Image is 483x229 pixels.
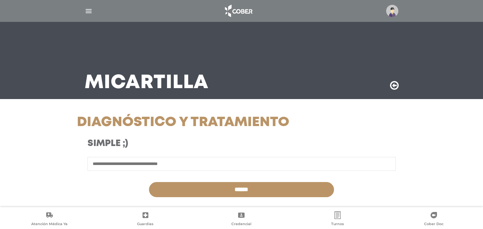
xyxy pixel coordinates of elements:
[98,211,194,228] a: Guardias
[31,222,68,227] span: Atención Médica Ya
[290,211,386,228] a: Turnos
[77,114,293,131] h1: Diagnóstico y Tratamiento
[85,7,93,15] img: Cober_menu-lines-white.svg
[193,211,290,228] a: Credencial
[231,222,251,227] span: Credencial
[385,211,482,228] a: Cober Doc
[137,222,153,227] span: Guardias
[221,3,255,19] img: logo_cober_home-white.png
[85,75,209,91] h3: Mi Cartilla
[331,222,344,227] span: Turnos
[386,5,398,17] img: profile-placeholder.svg
[424,222,443,227] span: Cober Doc
[1,211,98,228] a: Atención Médica Ya
[88,138,283,149] h3: Simple ;)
